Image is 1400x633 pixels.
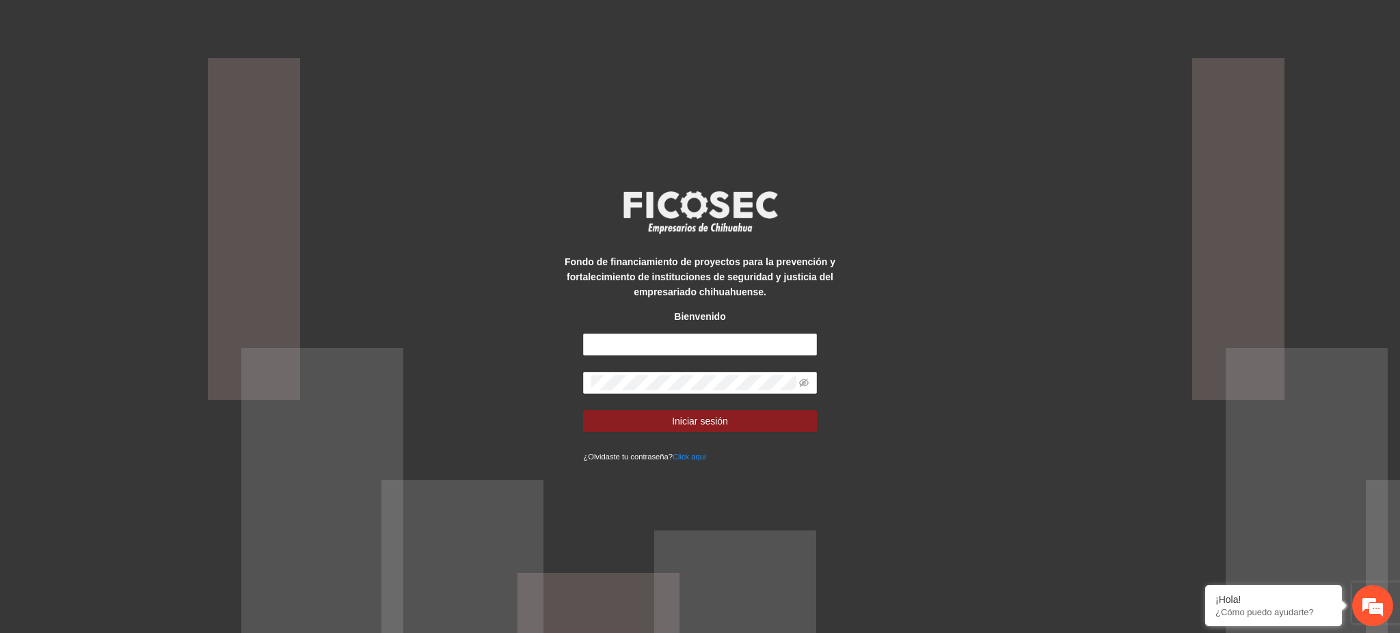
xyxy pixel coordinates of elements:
strong: Bienvenido [674,311,725,322]
div: ¡Hola! [1215,594,1332,605]
a: Click aqui [673,453,706,461]
p: ¿Cómo puedo ayudarte? [1215,607,1332,617]
img: logo [615,187,785,237]
small: ¿Olvidaste tu contraseña? [583,453,705,461]
span: Iniciar sesión [672,414,728,429]
strong: Fondo de financiamiento de proyectos para la prevención y fortalecimiento de instituciones de seg... [565,256,835,297]
button: Iniciar sesión [583,410,816,432]
span: eye-invisible [799,378,809,388]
